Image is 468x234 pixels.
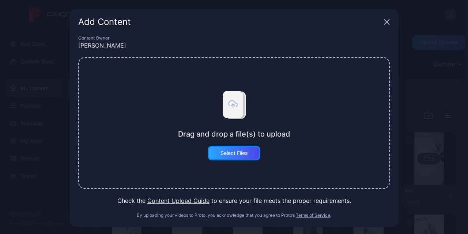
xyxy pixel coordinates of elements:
div: Content Owner [78,35,390,41]
div: Add Content [78,18,381,26]
div: By uploading your videos to Proto, you acknowledge that you agree to Proto’s . [78,212,390,218]
button: Terms of Service [296,212,330,218]
button: Content Upload Guide [147,196,210,205]
div: Check the to ensure your file meets the proper requirements. [78,196,390,205]
div: [PERSON_NAME] [78,41,390,50]
button: Select Files [208,146,260,160]
div: Drag and drop a file(s) to upload [178,130,290,138]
